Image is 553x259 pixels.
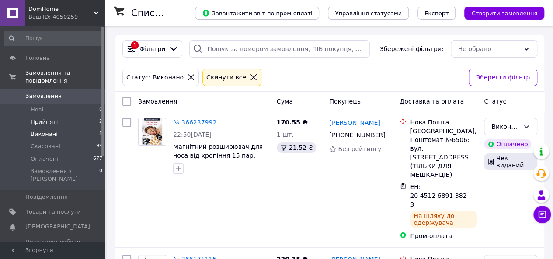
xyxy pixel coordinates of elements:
[31,106,43,114] span: Нові
[96,142,102,150] span: 99
[31,130,58,138] span: Виконані
[456,9,544,16] a: Створити замовлення
[125,73,185,82] div: Статус: Виконано
[335,10,402,17] span: Управління статусами
[328,7,409,20] button: Управління статусами
[131,8,220,18] h1: Список замовлень
[476,73,530,82] span: Зберегти фільтр
[25,69,105,85] span: Замовлення та повідомлення
[138,98,177,105] span: Замовлення
[99,167,102,183] span: 0
[469,69,537,86] button: Зберегти фільтр
[173,119,216,126] a: № 366237992
[138,118,166,146] a: Фото товару
[410,127,477,179] div: [GEOGRAPHIC_DATA], Поштомат №6506: вул. [STREET_ADDRESS] (ТІЛЬКИ ДЛЯ МЕШКАНЦІВ)
[99,118,102,126] span: 2
[25,238,81,254] span: Показники роботи компанії
[189,40,370,58] input: Пошук за номером замовлення, ПІБ покупця, номером телефону, Email, номером накладної
[410,231,477,240] div: Пром-оплата
[31,155,58,163] span: Оплачені
[327,129,386,141] div: [PHONE_NUMBER]
[417,7,456,20] button: Експорт
[4,31,103,46] input: Пошук
[338,145,381,152] span: Без рейтингу
[379,45,443,53] span: Збережені фільтри:
[471,10,537,17] span: Створити замовлення
[173,143,263,168] a: Магнітний розширювач для носа від хропіння 15 пар. Чорний
[28,13,105,21] div: Ваш ID: 4050259
[25,92,62,100] span: Замовлення
[99,130,102,138] span: 8
[484,98,506,105] span: Статус
[28,5,94,13] span: DomHome
[277,98,293,105] span: Cума
[277,131,294,138] span: 1 шт.
[31,142,60,150] span: Скасовані
[139,45,165,53] span: Фільтри
[31,167,99,183] span: Замовлення з [PERSON_NAME]
[458,44,519,54] div: Не обрано
[205,73,248,82] div: Cкинути все
[464,7,544,20] button: Створити замовлення
[410,211,477,228] div: На шляху до одержувача
[277,142,316,153] div: 21.52 ₴
[195,7,319,20] button: Завантажити звіт по пром-оплаті
[142,118,162,145] img: Фото товару
[410,183,466,208] span: ЕН: 20 4512 6891 3823
[93,155,102,163] span: 677
[31,118,58,126] span: Прийняті
[329,118,380,127] a: [PERSON_NAME]
[25,54,50,62] span: Головна
[277,119,308,126] span: 170.55 ₴
[400,98,464,105] span: Доставка та оплата
[410,118,477,127] div: Нова Пошта
[329,98,360,105] span: Покупець
[484,153,537,170] div: Чек виданий
[25,223,90,231] span: [DEMOGRAPHIC_DATA]
[25,193,68,201] span: Повідомлення
[173,131,212,138] span: 22:50[DATE]
[25,208,81,216] span: Товари та послуги
[424,10,449,17] span: Експорт
[202,9,312,17] span: Завантажити звіт по пром-оплаті
[484,139,531,149] div: Оплачено
[491,122,519,131] div: Виконано
[99,106,102,114] span: 0
[533,206,551,223] button: Чат з покупцем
